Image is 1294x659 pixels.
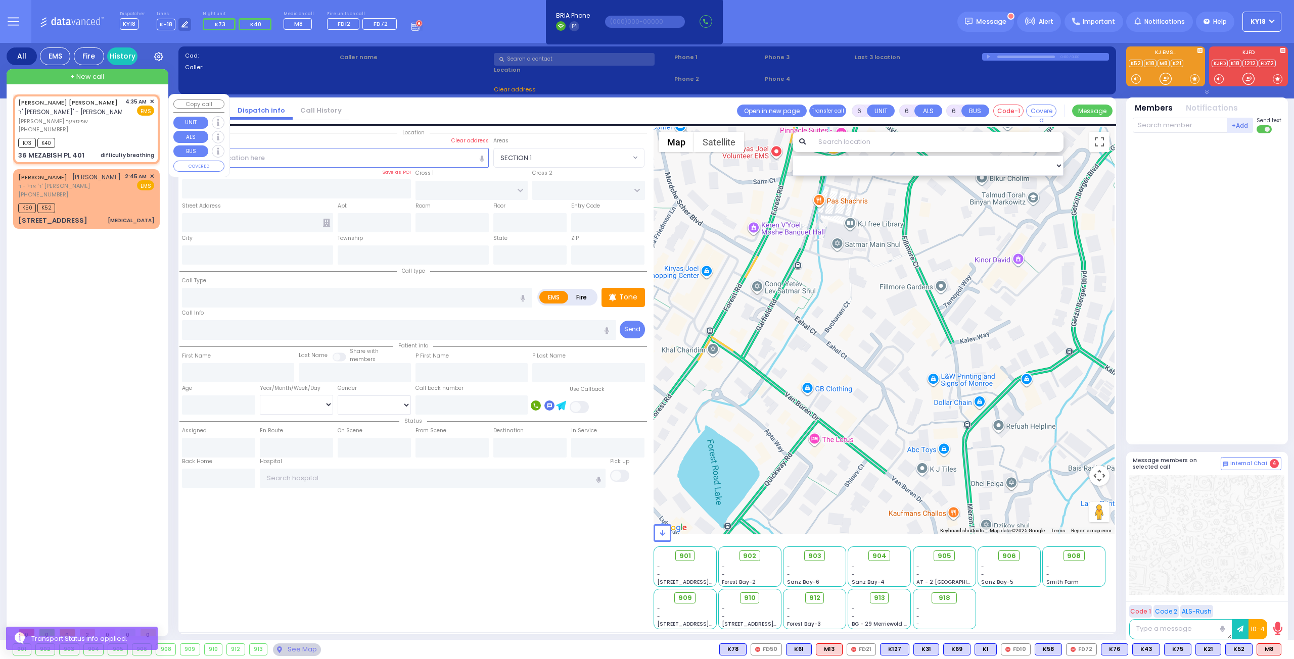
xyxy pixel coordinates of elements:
span: - [722,563,725,571]
span: Call type [397,267,430,275]
span: - [657,563,660,571]
label: Assigned [182,427,207,435]
div: BLS [786,643,812,655]
a: K18 [1144,60,1157,67]
span: Message [976,17,1006,27]
span: Notifications [1144,17,1185,26]
button: Code-1 [993,105,1024,117]
button: Members [1135,103,1173,114]
div: K21 [1195,643,1221,655]
span: AT - 2 [GEOGRAPHIC_DATA] [916,578,991,586]
label: Hospital [260,458,282,466]
span: KY18 [120,18,138,30]
div: BLS [1035,643,1062,655]
span: members [350,356,376,363]
label: In Service [571,427,597,435]
div: - [916,605,972,613]
button: UNIT [173,117,208,129]
span: - [787,563,790,571]
label: Location [494,66,671,74]
div: BLS [1225,643,1253,655]
span: EMS [137,106,154,116]
button: Transfer call [809,105,846,117]
span: - [722,613,725,620]
button: ALS [173,131,208,143]
span: 906 [1002,551,1016,561]
label: EMS [539,291,569,303]
img: red-radio-icon.svg [851,647,856,652]
button: Show satellite imagery [694,132,744,152]
label: KJ EMS... [1126,50,1205,57]
span: - [852,571,855,578]
span: 909 [678,593,692,603]
a: History [107,47,137,65]
span: Clear address [494,85,536,93]
div: 910 [205,644,222,655]
span: 918 [939,593,950,603]
span: 904 [872,551,887,561]
button: Code 1 [1129,605,1152,618]
div: BLS [880,643,909,655]
span: ר' ארי' - ר' [PERSON_NAME] [18,182,121,190]
span: 912 [809,593,820,603]
span: ✕ [150,172,154,181]
span: K-18 [157,19,175,30]
label: First Name [182,352,211,360]
label: From Scene [415,427,446,435]
div: Transport Status Info applied. [31,634,150,644]
span: FD72 [374,20,388,28]
div: K76 [1101,643,1128,655]
label: Turn off text [1257,124,1273,134]
a: K21 [1171,60,1183,67]
div: See map [273,643,320,656]
a: FD72 [1259,60,1276,67]
div: 912 [227,644,245,655]
div: FD21 [847,643,876,655]
span: - [852,563,855,571]
button: ALS [914,105,942,117]
a: [PERSON_NAME] [18,173,67,181]
button: Covered [1026,105,1056,117]
div: M8 [1257,643,1281,655]
button: Drag Pegman onto the map to open Street View [1089,502,1110,522]
span: SECTION 1 [494,148,630,167]
label: Medic on call [284,11,315,17]
label: Township [338,234,363,242]
label: Pick up [610,458,629,466]
span: - [722,605,725,613]
div: K31 [913,643,939,655]
a: K18 [1229,60,1241,67]
span: Phone 3 [765,53,852,62]
span: 4:35 AM [125,98,147,106]
label: Night unit [203,11,275,17]
span: M8 [294,20,303,28]
div: FD50 [751,643,782,655]
input: Search hospital [260,469,606,488]
input: Search location here [182,148,489,167]
div: FD72 [1066,643,1097,655]
div: ALS KJ [1257,643,1281,655]
label: Entry Code [571,202,600,210]
label: Age [182,384,192,392]
span: - [787,605,790,613]
div: 36 MEZABISH PL 401 [18,150,84,161]
span: K40 [250,20,261,28]
span: BG - 29 Merriewold S. [852,620,908,628]
button: UNIT [867,105,895,117]
span: K73 [18,138,36,148]
a: K52 [1129,60,1143,67]
button: ALS-Rush [1180,605,1213,618]
span: FD12 [338,20,350,28]
span: [PHONE_NUMBER] [18,125,68,133]
span: 902 [743,551,756,561]
label: Back Home [182,458,212,466]
a: KJFD [1212,60,1228,67]
span: Phone 4 [765,75,852,83]
span: - [787,571,790,578]
div: BLS [719,643,747,655]
span: - [657,605,660,613]
span: Internal Chat [1230,460,1268,467]
span: SECTION 1 [493,148,644,167]
span: K50 [18,203,36,213]
span: [PHONE_NUMBER] [18,190,68,198]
